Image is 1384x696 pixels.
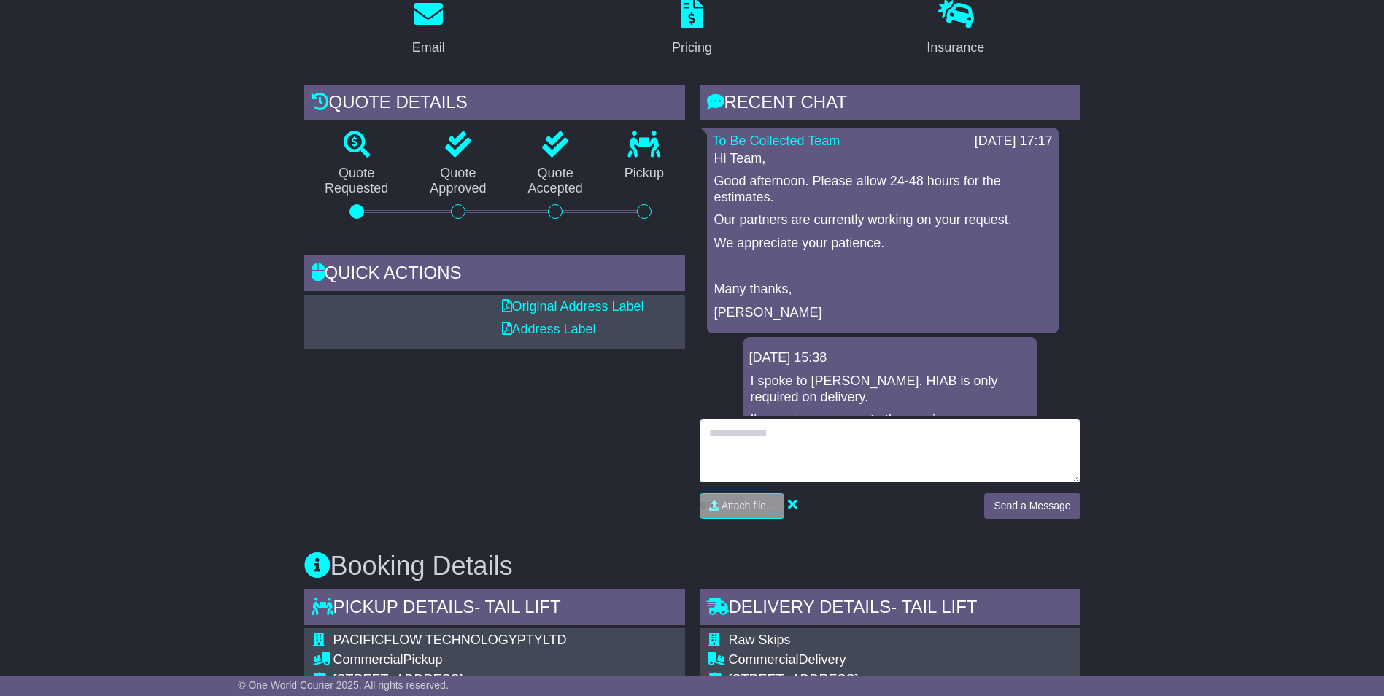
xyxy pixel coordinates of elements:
[333,633,567,647] span: PACIFICFLOW TECHNOLOGYPTYLTD
[749,350,1031,366] div: [DATE] 15:38
[502,299,644,314] a: Original Address Label
[751,412,1029,428] p: I've sent a message to the courier.
[502,322,596,336] a: Address Label
[304,552,1080,581] h3: Booking Details
[304,166,409,197] p: Quote Requested
[333,652,664,668] div: Pickup
[672,38,712,58] div: Pricing
[729,672,1072,688] div: [STREET_ADDRESS]
[729,652,799,667] span: Commercial
[729,633,791,647] span: Raw Skips
[984,493,1080,519] button: Send a Message
[412,38,445,58] div: Email
[304,589,685,629] div: Pickup Details
[409,166,507,197] p: Quote Approved
[333,652,403,667] span: Commercial
[238,679,449,691] span: © One World Courier 2025. All rights reserved.
[714,174,1051,205] p: Good afternoon. Please allow 24-48 hours for the estimates.
[713,134,840,148] a: To Be Collected Team
[714,282,1051,298] p: Many thanks,
[700,85,1080,124] div: RECENT CHAT
[927,38,984,58] div: Insurance
[304,255,685,295] div: Quick Actions
[714,151,1051,167] p: Hi Team,
[714,236,1051,252] p: We appreciate your patience.
[304,85,685,124] div: Quote Details
[333,672,664,688] div: [STREET_ADDRESS]
[714,212,1051,228] p: Our partners are currently working on your request.
[975,134,1053,150] div: [DATE] 17:17
[474,597,560,616] span: - Tail Lift
[714,305,1051,321] p: [PERSON_NAME]
[700,589,1080,629] div: Delivery Details
[729,652,1072,668] div: Delivery
[507,166,603,197] p: Quote Accepted
[891,597,977,616] span: - Tail Lift
[751,374,1029,405] p: I spoke to [PERSON_NAME]. HIAB is only required on delivery.
[603,166,684,182] p: Pickup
